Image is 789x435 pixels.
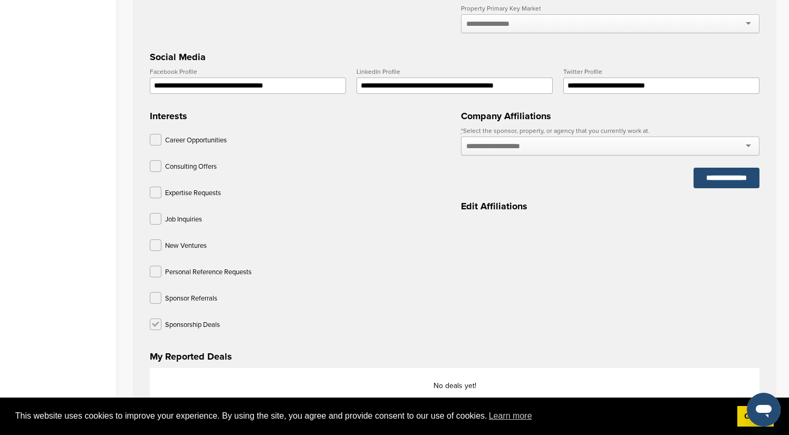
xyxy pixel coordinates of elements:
a: learn more about cookies [487,408,534,424]
h3: Social Media [150,50,759,64]
h3: My Reported Deals [150,349,759,364]
h3: Edit Affiliations [461,199,759,214]
p: No deals yet! [161,379,748,392]
p: Job Inquiries [165,213,202,226]
span: This website uses cookies to improve your experience. By using the site, you agree and provide co... [15,408,729,424]
label: Property Primary Key Market [461,5,759,12]
p: Sponsor Referrals [165,292,217,305]
abbr: required [461,127,463,134]
label: Twitter Profile [563,69,759,75]
h3: Interests [150,109,448,123]
label: Facebook Profile [150,69,346,75]
p: Career Opportunities [165,134,227,147]
p: New Ventures [165,239,207,253]
label: Select the sponsor, property, or agency that you currently work at. [461,128,759,134]
p: Expertise Requests [165,187,221,200]
p: Personal Reference Requests [165,266,252,279]
label: LinkedIn Profile [357,69,553,75]
a: dismiss cookie message [737,406,774,427]
iframe: Button to launch messaging window [747,393,781,427]
p: Consulting Offers [165,160,217,173]
p: Sponsorship Deals [165,318,220,332]
h3: Company Affiliations [461,109,759,123]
